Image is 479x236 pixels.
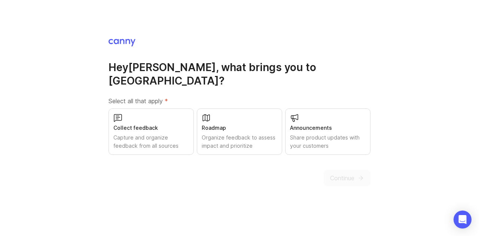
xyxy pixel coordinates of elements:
[109,61,370,88] h1: Hey [PERSON_NAME] , what brings you to [GEOGRAPHIC_DATA]?
[109,39,135,46] img: Canny Home
[454,211,472,229] div: Open Intercom Messenger
[109,96,370,105] label: Select all that apply
[290,134,366,150] div: Share product updates with your customers
[202,134,277,150] div: Organize feedback to assess impact and prioritize
[285,108,370,155] button: AnnouncementsShare product updates with your customers
[290,124,366,132] div: Announcements
[109,108,194,155] button: Collect feedbackCapture and organize feedback from all sources
[197,108,282,155] button: RoadmapOrganize feedback to assess impact and prioritize
[113,124,189,132] div: Collect feedback
[202,124,277,132] div: Roadmap
[113,134,189,150] div: Capture and organize feedback from all sources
